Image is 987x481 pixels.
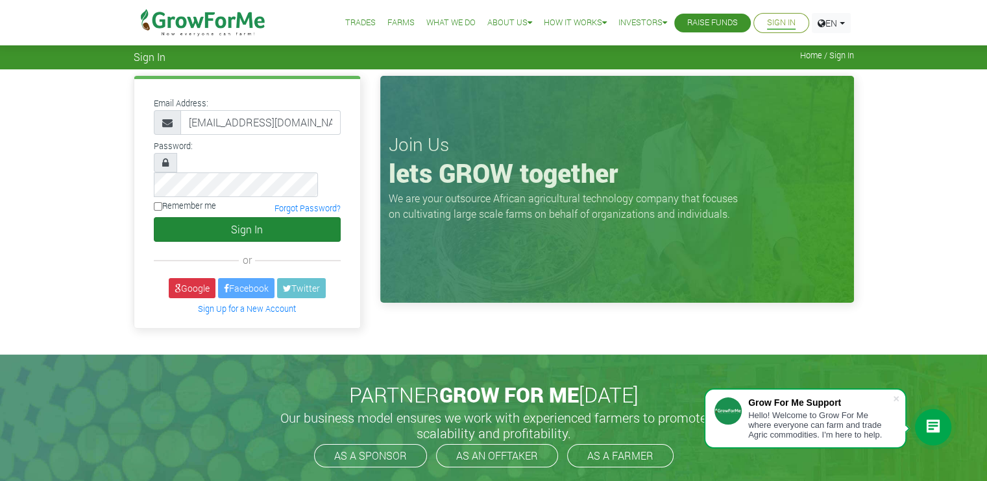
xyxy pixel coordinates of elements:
[154,140,193,152] label: Password:
[139,382,849,407] h2: PARTNER [DATE]
[389,191,746,222] p: We are your outsource African agricultural technology company that focuses on cultivating large s...
[748,397,892,408] div: Grow For Me Support
[154,202,162,211] input: Remember me
[314,444,427,467] a: AS A SPONSOR
[426,16,476,30] a: What We Do
[687,16,738,30] a: Raise Funds
[439,381,579,408] span: GROW FOR ME
[389,134,846,156] h3: Join Us
[436,444,558,467] a: AS AN OFFTAKER
[274,203,341,213] a: Forgot Password?
[267,410,721,441] h5: Our business model ensures we work with experienced farmers to promote scalability and profitabil...
[154,97,208,110] label: Email Address:
[748,410,892,440] div: Hello! Welcome to Grow For Me where everyone can farm and trade Agric commodities. I'm here to help.
[767,16,796,30] a: Sign In
[487,16,532,30] a: About Us
[134,51,165,63] span: Sign In
[180,110,341,135] input: Email Address
[567,444,674,467] a: AS A FARMER
[198,303,296,314] a: Sign Up for a New Account
[618,16,667,30] a: Investors
[154,200,216,212] label: Remember me
[389,158,846,189] h1: lets GROW together
[387,16,415,30] a: Farms
[544,16,607,30] a: How it Works
[154,217,341,242] button: Sign In
[812,13,851,33] a: EN
[800,51,854,60] span: Home / Sign In
[169,278,215,298] a: Google
[154,252,341,268] div: or
[345,16,376,30] a: Trades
